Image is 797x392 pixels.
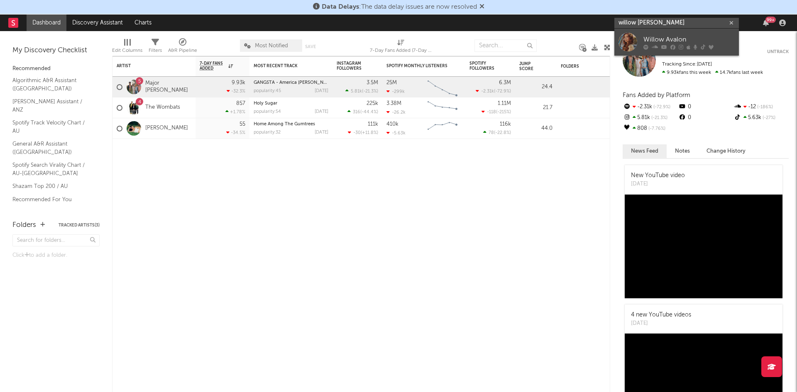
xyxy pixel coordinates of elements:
span: -22.8 % [495,131,510,135]
div: 0 [678,112,733,123]
div: 225k [367,101,378,106]
span: -21.3 % [650,116,667,120]
a: [PERSON_NAME] Assistant / ANZ [12,97,91,114]
span: Data Delays [322,4,359,10]
svg: Chart title [424,118,461,139]
a: Algorithmic A&R Assistant ([GEOGRAPHIC_DATA]) [12,76,91,93]
div: 21.7 [519,103,553,113]
div: ( ) [348,130,378,135]
div: Most Recent Track [254,63,316,68]
div: Filters [149,35,162,59]
span: -72.9 % [495,89,510,94]
div: A&R Pipeline [168,46,197,56]
div: -32.3 % [227,88,245,94]
div: Holy Sugar [254,101,328,106]
a: Charts [129,15,157,31]
div: 808 [623,123,678,134]
span: Fans Added by Platform [623,92,690,98]
div: GANGSTA - America Foster Freestyle [254,80,328,85]
div: 116k [500,122,511,127]
span: +11.8 % [362,131,377,135]
a: Spotify Track Velocity Chart / AU [12,118,91,135]
button: Notes [667,144,698,158]
div: popularity: 54 [254,110,281,114]
div: [DATE] [631,319,691,328]
div: -299k [386,89,405,94]
span: 78 [489,131,494,135]
a: The Wombats [145,104,180,111]
div: 25M [386,80,397,85]
div: Folders [12,220,36,230]
div: 9.93k [232,80,245,85]
input: Search... [474,39,537,52]
div: 7-Day Fans Added (7-Day Fans Added) [370,46,432,56]
span: -30 [353,131,361,135]
div: [DATE] [315,89,328,93]
span: -44.4 % [362,110,377,114]
div: [DATE] [315,110,328,114]
span: -21.3 % [363,89,377,94]
span: -7.76 % [647,127,665,131]
span: Dismiss [479,4,484,10]
span: 9.93k fans this week [662,70,711,75]
div: 111k [368,122,378,127]
a: Willow Avalon [614,29,739,56]
a: [PERSON_NAME] [145,125,188,132]
div: My Discovery Checklist [12,46,100,56]
div: -34.5 % [226,130,245,135]
div: Willow Avalon [643,34,735,44]
a: GANGSTA - America [PERSON_NAME] Freestyle [254,80,354,85]
div: 5.63k [733,112,789,123]
span: 5.81k [351,89,362,94]
a: Major [PERSON_NAME] [145,80,191,94]
a: General A&R Assistant ([GEOGRAPHIC_DATA]) [12,139,91,156]
div: 44.0 [519,124,553,134]
a: Discovery Assistant [66,15,129,31]
div: Artist [117,63,179,68]
a: Dashboard [27,15,66,31]
div: popularity: 32 [254,130,281,135]
div: 3.38M [386,101,401,106]
span: 316 [353,110,360,114]
span: Tracking Since: [DATE] [662,62,712,67]
button: 99+ [763,19,769,26]
button: Save [305,44,316,49]
span: -118 [487,110,496,114]
div: 857 [236,101,245,106]
div: ( ) [347,109,378,114]
div: 55 [240,122,245,127]
a: Recommended For You [12,195,91,204]
div: [DATE] [631,180,685,188]
span: -27 % [761,116,775,120]
div: 99 + [765,17,776,23]
div: ( ) [345,88,378,94]
div: 410k [386,122,398,127]
div: Filters [149,46,162,56]
svg: Chart title [424,77,461,97]
button: Tracked Artists(3) [59,223,100,227]
span: 7-Day Fans Added [200,61,226,71]
span: -186 % [756,105,773,110]
span: -72.9 % [652,105,670,110]
div: 7-Day Fans Added (7-Day Fans Added) [370,35,432,59]
div: 3.5M [367,80,378,85]
div: A&R Pipeline [168,35,197,59]
span: -215 % [497,110,510,114]
div: Edit Columns [112,35,142,59]
div: popularity: 45 [254,89,281,93]
a: Shazam Top 200 / AU [12,182,91,191]
div: New YouTube video [631,171,685,180]
div: ( ) [476,88,511,94]
button: Change History [698,144,754,158]
div: ( ) [483,130,511,135]
a: Holy Sugar [254,101,277,106]
div: Spotify Monthly Listeners [386,63,449,68]
div: Home Among The Gumtrees [254,122,328,127]
div: Spotify Followers [469,61,499,71]
div: -5.63k [386,130,406,136]
div: 24.4 [519,82,553,92]
button: News Feed [623,144,667,158]
div: Folders [561,64,623,69]
input: Search for folders... [12,234,100,246]
div: [DATE] [315,130,328,135]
